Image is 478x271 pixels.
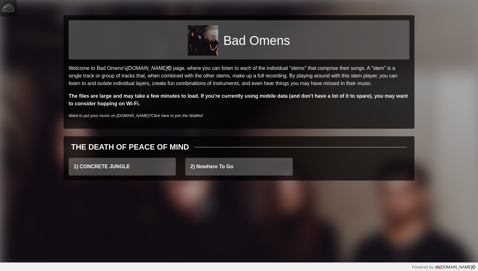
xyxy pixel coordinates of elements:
[71,141,189,153] div: THE DEATH OF PEACE OF MIND
[2,2,15,15] img: logo-white-4c48a5e4bebecaebe01ca5a9d34031cfd3d4ef9ae749242e8c4bf12ef99f53e8.png
[69,93,408,106] strong: The files are large and may take a few minutes to load. If you're currently using mobile data (an...
[223,33,290,48] h1: Bad Omens
[435,265,440,270] img: logo-color-e1b8fa5219d03fcd66317c3d3cfaab08a3c62fe3c3b9b34d55d8365b78b1766b.png
[185,158,292,176] a: 2) Nowhere To Go
[127,65,173,71] a: [DOMAIN_NAME]
[433,265,475,269] a: [DOMAIN_NAME]
[412,264,475,270] div: Powered by
[151,113,203,118] a: Click here to join the Waitlist!
[69,65,409,87] p: Welcome to Bad Omens's page, where you can listen to each of the individual "stems" that comprise...
[188,25,218,56] img: f76702104287944531bb983d5cb67a6ab0d96732326c1110003a84c6d5c4c00b.jpg
[69,158,176,176] a: 1) CONCRETE JUNGLE
[69,113,203,118] i: Want to put your music on [DOMAIN_NAME]?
